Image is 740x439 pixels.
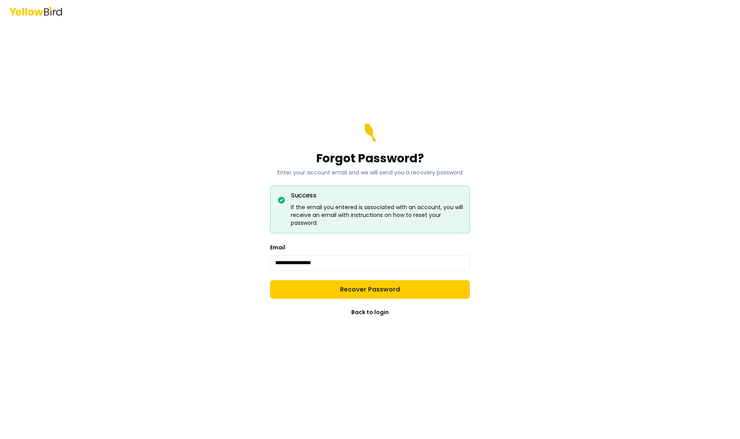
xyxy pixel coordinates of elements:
button: Recover Password [270,280,470,299]
h5: Success [280,192,463,199]
div: If the email you entered is associated with an account, you will receive an email with instructio... [280,203,463,227]
a: Back to login [351,308,389,316]
p: Enter your account email and we will send you a recovery password [277,169,462,176]
h1: Forgot Password? [277,151,462,165]
label: Email [270,243,285,251]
